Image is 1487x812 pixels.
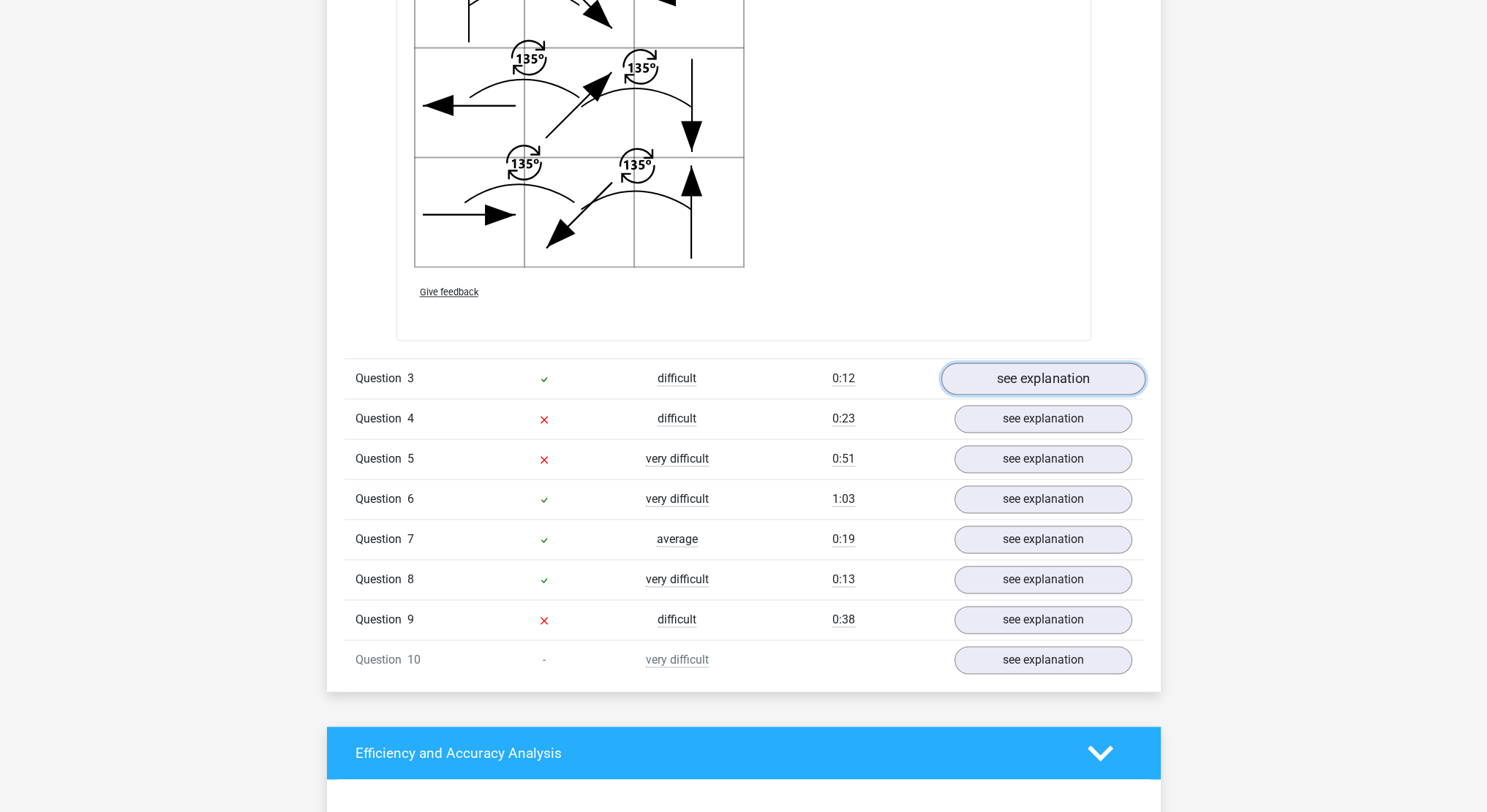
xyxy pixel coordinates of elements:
span: 6 [407,492,414,506]
a: see explanation [955,405,1132,433]
span: Give feedback [420,287,478,297]
a: see explanation [955,646,1132,674]
span: Question [355,611,407,629]
span: 0:23 [832,411,855,426]
a: see explanation [955,606,1132,634]
span: difficult [658,411,696,426]
span: Question [355,571,407,588]
span: Question [355,651,407,669]
span: 4 [407,411,414,425]
div: - [478,651,611,669]
span: average [657,532,698,547]
a: see explanation [955,485,1132,513]
span: difficult [658,612,696,627]
span: very difficult [646,452,709,466]
span: Question [355,370,407,387]
span: 0:38 [832,612,855,627]
span: Question [355,410,407,428]
span: Question [355,450,407,468]
span: 1:03 [832,492,855,506]
a: see explanation [955,445,1132,473]
span: 8 [407,572,414,586]
span: 3 [407,371,414,385]
span: 0:51 [832,452,855,466]
span: very difficult [646,572,709,587]
span: very difficult [646,653,709,667]
h4: Efficiency and Accuracy Analysis [355,745,1066,762]
span: 9 [407,612,414,626]
span: difficult [658,371,696,386]
span: 0:19 [832,532,855,547]
span: Question [355,531,407,548]
span: 5 [407,452,414,466]
span: 7 [407,532,414,546]
a: see explanation [955,566,1132,593]
span: 0:12 [832,371,855,386]
a: see explanation [955,525,1132,553]
span: very difficult [646,492,709,506]
span: Question [355,490,407,508]
span: 0:13 [832,572,855,587]
a: see explanation [941,363,1145,395]
span: 10 [407,653,421,667]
